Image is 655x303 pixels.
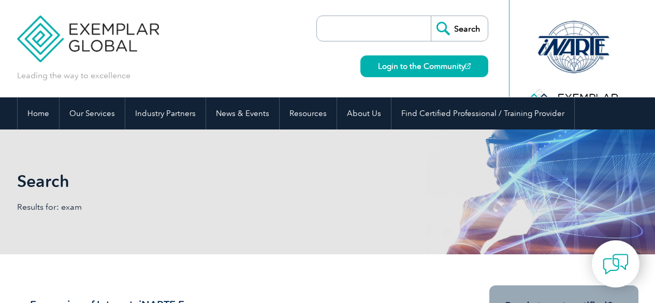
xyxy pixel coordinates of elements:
[431,16,488,41] input: Search
[337,97,391,129] a: About Us
[360,55,488,77] a: Login to the Community
[391,97,574,129] a: Find Certified Professional / Training Provider
[17,201,328,213] p: Results for: exam
[17,171,415,191] h1: Search
[603,251,629,277] img: contact-chat.png
[280,97,337,129] a: Resources
[17,70,130,81] p: Leading the way to excellence
[206,97,279,129] a: News & Events
[18,97,59,129] a: Home
[465,63,471,69] img: open_square.png
[60,97,125,129] a: Our Services
[125,97,206,129] a: Industry Partners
